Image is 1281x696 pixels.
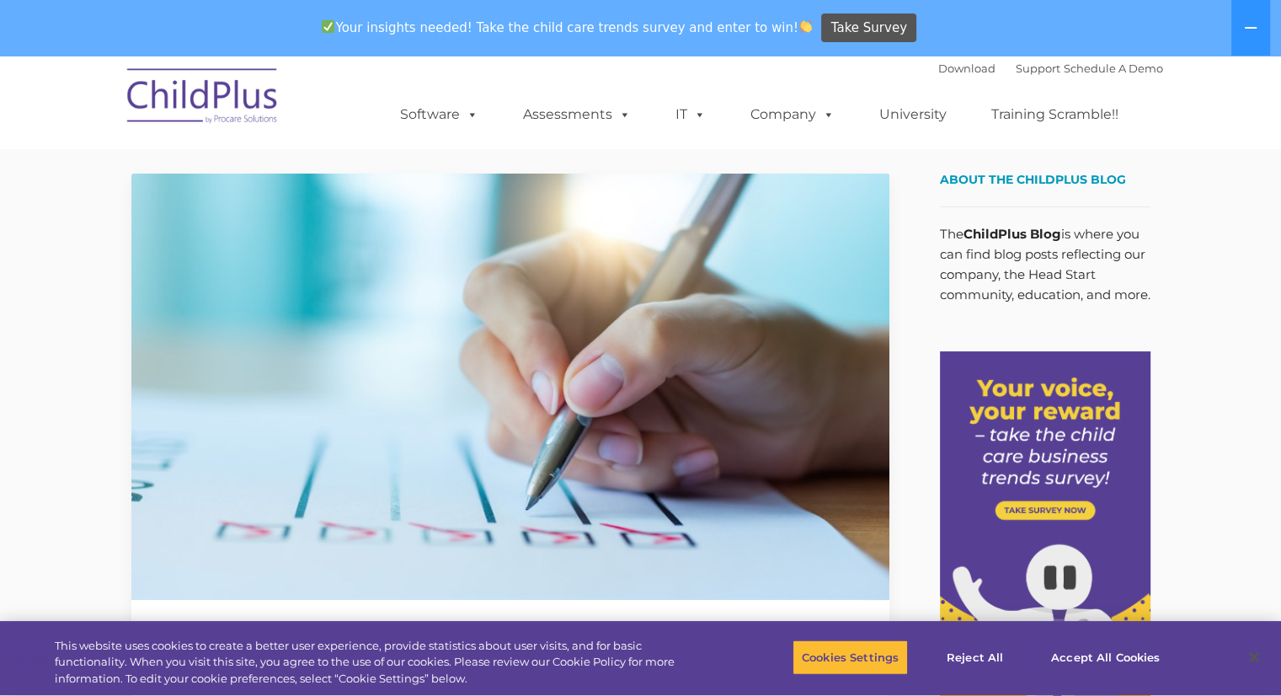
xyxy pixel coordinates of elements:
a: Schedule A Demo [1064,62,1163,75]
div: This website uses cookies to create a better user experience, provide statistics about user visit... [55,638,705,688]
button: Reject All [922,640,1027,675]
button: Close [1236,639,1273,676]
a: Software [383,98,495,131]
img: Efficiency Boost: ChildPlus Online's Enhanced Family Pre-Application Process - Streamlining Appli... [131,174,889,600]
span: Take Survey [831,13,907,43]
a: Take Survey [821,13,916,43]
a: Company [734,98,851,131]
span: Your insights needed! Take the child care trends survey and enter to win! [315,11,819,44]
a: Support [1016,62,1060,75]
img: ✅ [322,20,334,33]
p: The is where you can find blog posts reflecting our company, the Head Start community, education,... [940,224,1150,305]
a: University [862,98,963,131]
button: Cookies Settings [793,640,908,675]
span: About the ChildPlus Blog [940,172,1126,187]
img: ChildPlus by Procare Solutions [119,56,287,141]
button: Accept All Cookies [1042,640,1169,675]
img: 👏 [799,20,812,33]
a: Assessments [506,98,648,131]
font: | [938,62,1163,75]
a: IT [659,98,723,131]
a: Training Scramble!! [974,98,1135,131]
strong: ChildPlus Blog [963,226,1061,242]
a: Download [938,62,995,75]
